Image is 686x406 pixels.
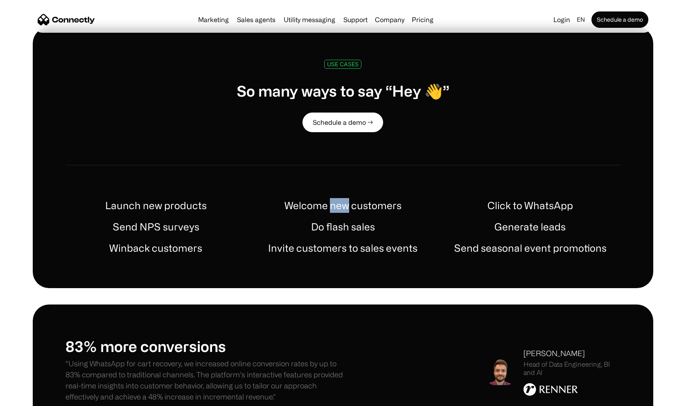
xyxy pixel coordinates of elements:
[268,241,417,255] h1: Invite customers to sales events
[487,198,573,213] h1: Click to WhatsApp
[573,14,590,25] div: en
[550,14,573,25] a: Login
[340,16,371,23] a: Support
[109,241,202,255] h1: Winback customers
[327,61,359,67] div: USE CASES
[372,14,407,25] div: Company
[8,391,49,403] aside: Language selected: English
[65,337,343,355] h1: 83% more conversions
[65,358,343,402] p: "Using WhatsApp for cart recovery, we increased online conversion rates by up to 83% compared to ...
[524,361,621,376] div: Head of Data Engineering, BI and AI
[591,11,648,28] a: Schedule a demo
[302,113,383,132] a: Schedule a demo →
[280,16,338,23] a: Utility messaging
[237,82,449,99] h1: So many ways to say “Hey 👋”
[284,198,402,213] h1: Welcome new customers
[16,392,49,403] ul: Language list
[408,16,437,23] a: Pricing
[311,219,375,234] h1: Do flash sales
[375,14,404,25] div: Company
[105,198,207,213] h1: Launch new products
[577,14,585,25] div: en
[454,241,607,255] h1: Send seasonal event promotions
[38,14,95,26] a: home
[195,16,232,23] a: Marketing
[113,219,199,234] h1: Send NPS surveys
[524,348,621,359] div: [PERSON_NAME]
[494,219,566,234] h1: Generate leads
[234,16,279,23] a: Sales agents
